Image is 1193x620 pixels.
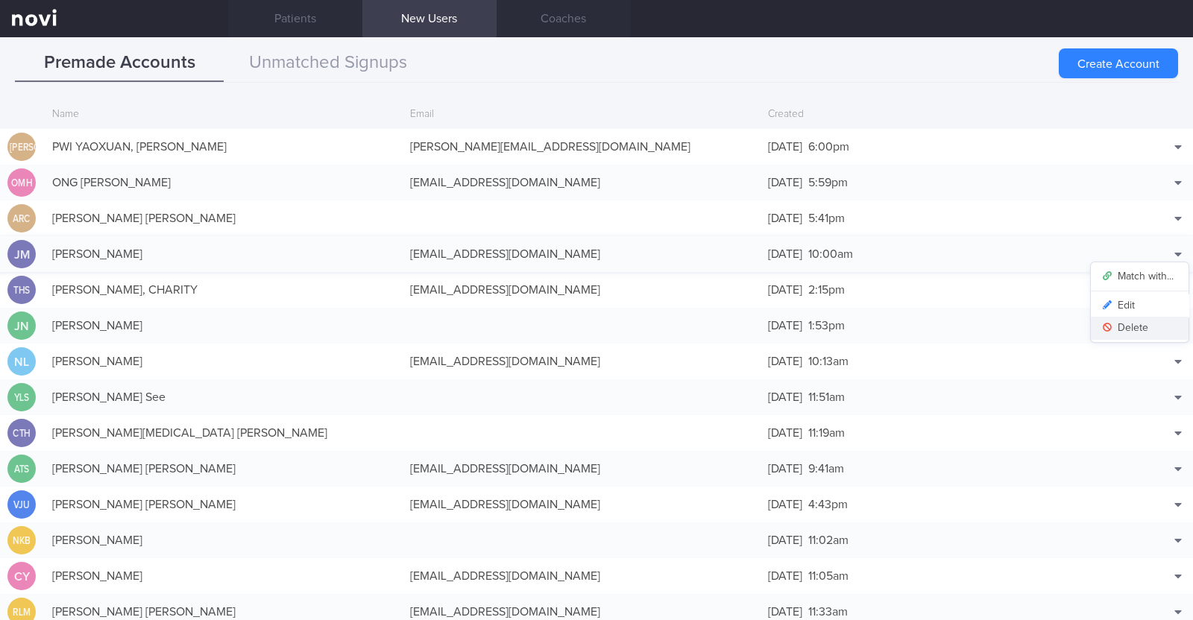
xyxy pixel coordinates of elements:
div: [EMAIL_ADDRESS][DOMAIN_NAME] [403,454,761,484]
div: PWI YAOXUAN, [PERSON_NAME] [45,132,403,162]
span: 1:53pm [808,320,845,332]
div: THS [10,276,34,305]
div: [PERSON_NAME] [45,561,403,591]
span: 4:43pm [808,499,848,510]
div: [PERSON_NAME] [PERSON_NAME] [45,454,403,484]
span: 5:41pm [808,212,845,224]
div: ONG [PERSON_NAME] [45,168,403,197]
div: [EMAIL_ADDRESS][DOMAIN_NAME] [403,239,761,269]
div: [EMAIL_ADDRESS][DOMAIN_NAME] [403,275,761,305]
div: [PERSON_NAME][EMAIL_ADDRESS][DOMAIN_NAME] [403,132,761,162]
span: [DATE] [768,534,802,546]
div: [PERSON_NAME] [PERSON_NAME] [45,490,403,519]
div: [EMAIL_ADDRESS][DOMAIN_NAME] [403,347,761,376]
div: [PERSON_NAME] See [45,382,403,412]
span: [DATE] [768,427,802,439]
div: JM [7,240,36,269]
div: ATS [10,455,34,484]
div: ARC [10,204,34,233]
button: Premade Accounts [15,45,224,82]
button: Unmatched Signups [224,45,432,82]
span: 6:00pm [808,141,849,153]
span: 11:51am [808,391,845,403]
span: [DATE] [768,391,802,403]
div: [PERSON_NAME] [45,311,403,341]
span: [DATE] [768,320,802,332]
span: 11:02am [808,534,849,546]
button: Create Account [1059,48,1178,78]
div: Name [45,101,403,129]
div: OMH [10,168,34,197]
div: JN [7,311,36,341]
span: [DATE] [768,499,802,510]
div: NKB [10,526,34,555]
button: Match with... [1091,265,1189,288]
span: 5:59pm [808,177,848,189]
div: NL [7,347,36,376]
div: [EMAIL_ADDRESS][DOMAIN_NAME] [403,490,761,519]
div: Created [761,101,1118,129]
div: [EMAIL_ADDRESS][DOMAIN_NAME] [403,561,761,591]
div: CTH [10,419,34,448]
div: [PERSON_NAME] [45,525,403,555]
div: [EMAIL_ADDRESS][DOMAIN_NAME] [403,168,761,197]
span: [DATE] [768,141,802,153]
button: Edit [1091,294,1189,317]
span: [DATE] [768,570,802,582]
div: [PERSON_NAME] [10,133,34,162]
span: 11:05am [808,570,849,582]
span: [DATE] [768,212,802,224]
span: 10:00am [808,248,853,260]
span: [DATE] [768,248,802,260]
span: [DATE] [768,606,802,618]
div: YLS [10,383,34,412]
span: 9:41am [808,463,844,475]
span: [DATE] [768,355,802,367]
span: [DATE] [768,463,802,475]
div: VJU [10,490,34,519]
div: CY [7,562,36,591]
div: [PERSON_NAME] [45,347,403,376]
span: 10:13am [808,355,849,367]
span: 11:33am [808,606,848,618]
div: Email [403,101,761,129]
div: [PERSON_NAME] [45,239,403,269]
div: [PERSON_NAME] [PERSON_NAME] [45,203,403,233]
span: [DATE] [768,284,802,296]
span: 11:19am [808,427,845,439]
button: Delete [1091,317,1189,339]
div: [PERSON_NAME][MEDICAL_DATA] [PERSON_NAME] [45,418,403,448]
div: [PERSON_NAME], CHARITY [45,275,403,305]
span: [DATE] [768,177,802,189]
span: 2:15pm [808,284,845,296]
